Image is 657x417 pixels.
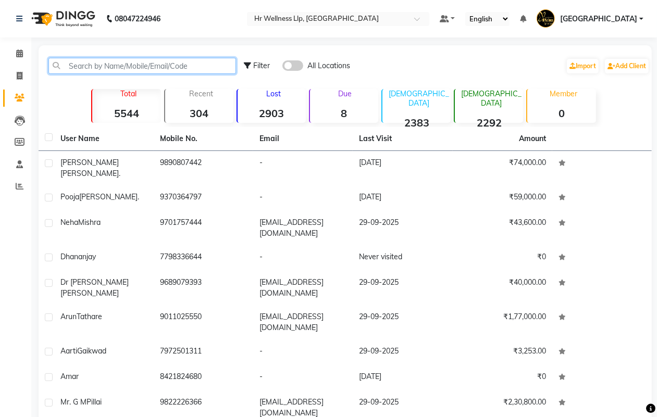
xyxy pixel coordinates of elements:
[527,107,596,120] strong: 0
[253,365,353,390] td: -
[531,89,596,98] p: Member
[238,107,306,120] strong: 2903
[253,245,353,271] td: -
[353,271,452,305] td: 29-09-2025
[459,89,523,108] p: [DEMOGRAPHIC_DATA]
[77,346,106,356] span: Gaikwad
[605,59,649,73] a: Add Client
[513,127,552,150] th: Amount
[60,169,120,178] span: [PERSON_NAME].
[253,185,353,211] td: -
[453,339,552,365] td: ₹3,253.00
[353,305,452,339] td: 29-09-2025
[154,365,253,390] td: 8421824680
[77,312,102,321] span: Tathare
[54,127,154,151] th: User Name
[312,89,378,98] p: Due
[60,372,79,381] span: Amar
[60,218,78,227] span: Neha
[253,211,353,245] td: [EMAIL_ADDRESS][DOMAIN_NAME]
[86,397,102,407] span: Pillai
[453,305,552,339] td: ₹1,77,000.00
[353,211,452,245] td: 29-09-2025
[154,151,253,185] td: 9890807442
[78,218,101,227] span: Mishra
[453,365,552,390] td: ₹0
[253,151,353,185] td: -
[453,151,552,185] td: ₹74,000.00
[353,339,452,365] td: 29-09-2025
[60,397,86,407] span: Mr. G M
[60,192,79,201] span: Pooja
[60,252,96,261] span: dhananjay
[453,185,552,211] td: ₹59,000.00
[60,158,119,167] span: [PERSON_NAME]
[455,116,523,129] strong: 2292
[48,58,236,74] input: Search by Name/Mobile/Email/Code
[60,288,119,298] span: [PERSON_NAME]
[253,305,353,339] td: [EMAIL_ADDRESS][DOMAIN_NAME]
[169,89,233,98] p: Recent
[165,107,233,120] strong: 304
[154,305,253,339] td: 9011025550
[310,107,378,120] strong: 8
[115,4,160,33] b: 08047224946
[307,60,350,71] span: All Locations
[96,89,160,98] p: Total
[60,312,77,321] span: Arun
[154,211,253,245] td: 9701757444
[60,346,77,356] span: Aarti
[253,61,270,70] span: Filter
[92,107,160,120] strong: 5544
[537,9,555,28] img: Koregaon Park
[253,339,353,365] td: -
[453,211,552,245] td: ₹43,600.00
[154,185,253,211] td: 9370364797
[154,271,253,305] td: 9689079393
[387,89,451,108] p: [DEMOGRAPHIC_DATA]
[353,365,452,390] td: [DATE]
[560,14,637,24] span: [GEOGRAPHIC_DATA]
[353,151,452,185] td: [DATE]
[567,59,599,73] a: Import
[154,339,253,365] td: 7972501311
[453,245,552,271] td: ₹0
[382,116,451,129] strong: 2383
[353,245,452,271] td: Never visited
[154,245,253,271] td: 7798336644
[60,277,129,287] span: Dr [PERSON_NAME]
[253,127,353,151] th: Email
[79,192,139,201] span: [PERSON_NAME].
[242,89,306,98] p: Lost
[353,185,452,211] td: [DATE]
[353,127,452,151] th: Last Visit
[253,271,353,305] td: [EMAIL_ADDRESS][DOMAIN_NAME]
[154,127,253,151] th: Mobile No.
[453,271,552,305] td: ₹40,000.00
[27,4,98,33] img: logo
